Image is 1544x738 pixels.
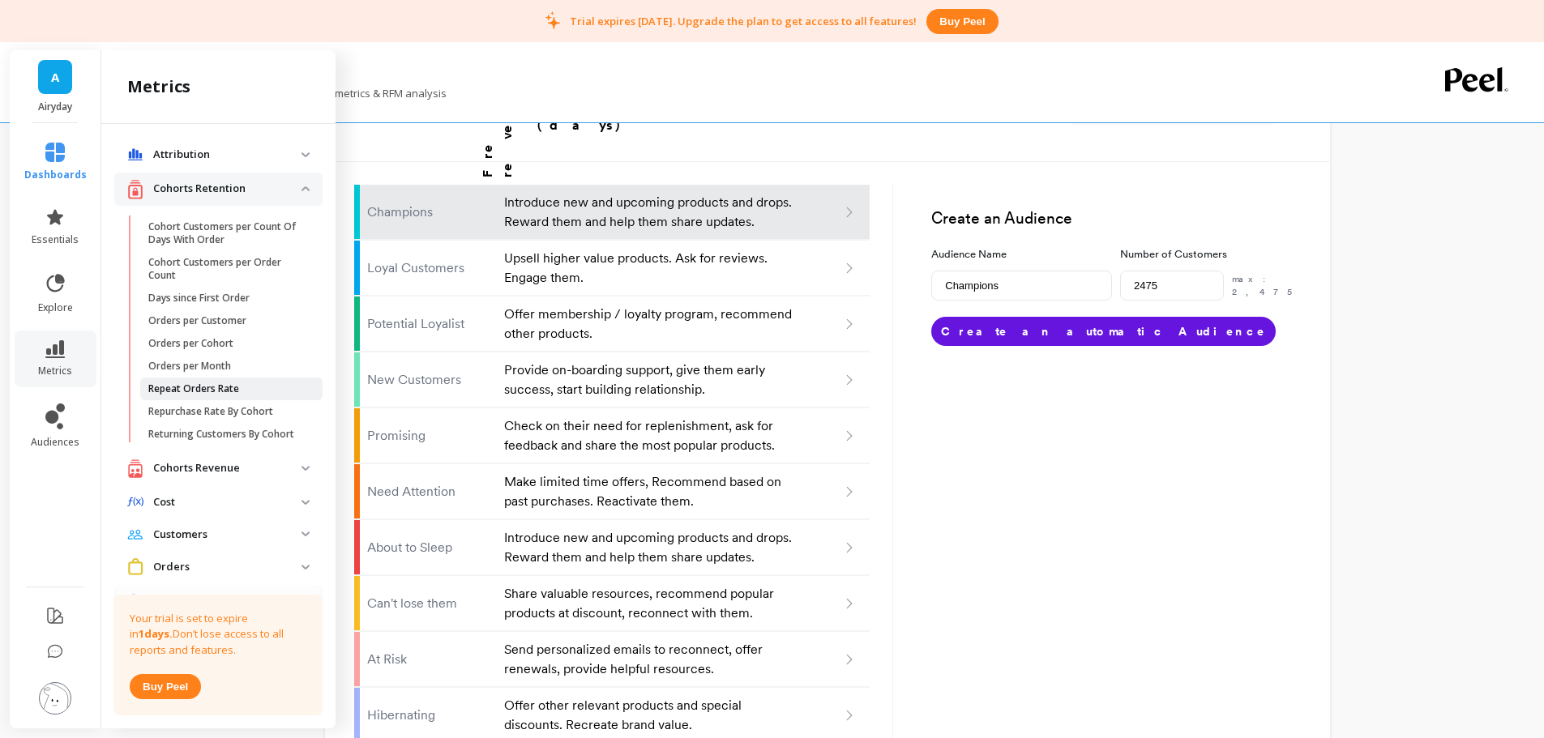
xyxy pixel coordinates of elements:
[26,100,85,113] p: Airyday
[38,301,73,314] span: explore
[367,426,494,446] p: Promising
[302,466,310,471] img: down caret icon
[504,193,795,232] p: Introduce new and upcoming products and drops. Reward them and help them share updates.
[127,148,143,161] img: navigation item icon
[139,626,173,641] strong: 1 days.
[127,529,143,540] img: navigation item icon
[127,558,143,575] img: navigation item icon
[153,527,302,543] p: Customers
[931,317,1276,346] button: Create an automatic Audience
[504,640,795,679] p: Send personalized emails to reconnect, offer renewals, provide helpful resources.
[931,207,1300,231] h3: Create an Audience
[367,482,494,501] p: Need Attention
[302,186,310,191] img: down caret icon
[127,179,143,199] img: navigation item icon
[367,650,494,669] p: At Risk
[1120,246,1300,262] label: Number of Customers
[1120,271,1223,301] input: e.g. 500
[153,181,302,197] p: Cohorts Retention
[148,428,294,441] p: Returning Customers By Cohort
[367,258,494,278] p: Loyal Customers
[127,593,143,606] img: navigation item icon
[39,682,71,715] img: profile picture
[504,416,795,455] p: Check on their need for replenishment, ask for feedback and share the most popular products.
[153,591,302,608] p: Product Analytics
[367,203,494,222] p: Champions
[130,611,306,659] p: Your trial is set to expire in Don’t lose access to all reports and features.
[38,365,72,378] span: metrics
[148,337,233,350] p: Orders per Cohort
[504,528,795,567] p: Introduce new and upcoming products and drops. Reward them and help them share updates.
[504,472,795,511] p: Make limited time offers, Recommend based on past purchases. Reactivate them.
[504,696,795,735] p: Offer other relevant products and special discounts. Recreate brand value.
[302,531,310,536] img: down caret icon
[302,500,310,505] img: down caret icon
[148,360,231,373] p: Orders per Month
[367,594,494,613] p: Can't lose them
[148,382,239,395] p: Repeat Orders Rate
[302,152,310,157] img: down caret icon
[127,718,143,735] img: navigation item icon
[504,584,795,623] p: Share valuable resources, recommend popular products at discount, reconnect with them.
[302,565,310,569] img: down caret icon
[130,674,201,699] button: Buy peel
[31,436,79,449] span: audiences
[931,271,1111,301] input: e.g. Black friday
[367,314,494,334] p: Potential Loyalist
[570,14,917,28] p: Trial expires [DATE]. Upgrade the plan to get access to all features!
[32,233,79,246] span: essentials
[127,459,143,479] img: navigation item icon
[153,559,302,575] p: Orders
[367,706,494,725] p: Hibernating
[367,538,494,557] p: About to Sleep
[926,9,998,34] button: Buy peel
[51,68,59,87] span: A
[153,460,302,476] p: Cohorts Revenue
[931,246,1111,262] label: Audience Name
[148,220,303,246] p: Cohort Customers per Count Of Days With Order
[148,405,273,418] p: Repurchase Rate By Cohort
[148,256,303,282] p: Cohort Customers per Order Count
[148,292,250,305] p: Days since First Order
[504,305,795,343] p: Offer membership / loyalty program, recommend other products.
[127,497,143,507] img: navigation item icon
[148,314,246,327] p: Orders per Customer
[504,249,795,288] p: Upsell higher value products. Ask for reviews. Engage them.
[1232,272,1301,299] p: max: 2,475
[153,147,302,163] p: Attribution
[127,75,190,98] h2: metrics
[153,719,302,735] p: Profit
[153,494,302,510] p: Cost
[24,169,87,181] span: dashboards
[504,360,795,399] p: Provide on-boarding support, give them early success, start building relationship.
[367,370,494,390] p: New Customers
